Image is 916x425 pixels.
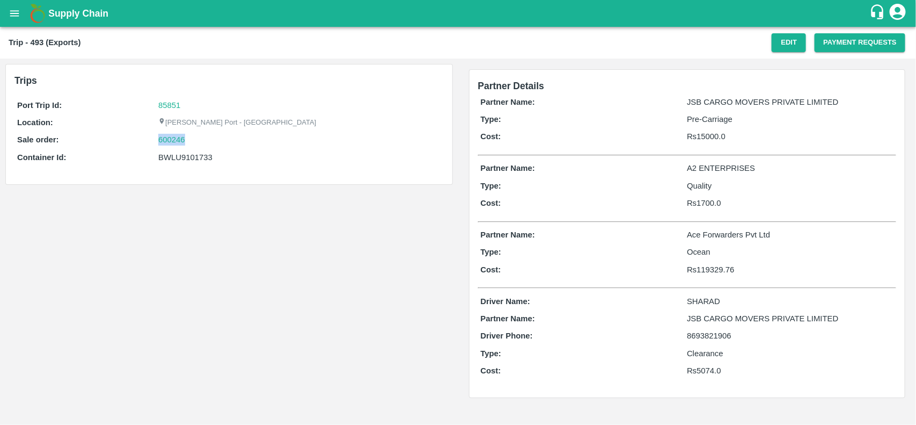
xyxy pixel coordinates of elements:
[481,132,501,141] b: Cost:
[17,101,62,110] b: Port Trip Id:
[687,96,893,108] p: JSB CARGO MOVERS PRIVATE LIMITED
[158,152,441,163] div: BWLU9101733
[481,98,535,106] b: Partner Name:
[478,81,545,91] span: Partner Details
[772,33,806,52] button: Edit
[687,330,893,342] p: 8693821906
[687,246,893,258] p: Ocean
[2,1,27,26] button: open drawer
[687,113,893,125] p: Pre-Carriage
[687,131,893,142] p: Rs 15000.0
[481,182,502,190] b: Type:
[481,115,502,124] b: Type:
[481,199,501,207] b: Cost:
[17,135,59,144] b: Sale order:
[158,134,185,146] a: 600246
[481,265,501,274] b: Cost:
[48,8,108,19] b: Supply Chain
[869,4,888,23] div: customer-support
[27,3,48,24] img: logo
[481,248,502,256] b: Type:
[687,264,893,276] p: Rs 119329.76
[687,296,893,307] p: SHARAD
[481,314,535,323] b: Partner Name:
[481,349,502,358] b: Type:
[481,332,533,340] b: Driver Phone:
[48,6,869,21] a: Supply Chain
[481,297,530,306] b: Driver Name:
[481,230,535,239] b: Partner Name:
[14,75,37,86] b: Trips
[815,33,905,52] button: Payment Requests
[687,180,893,192] p: Quality
[158,101,180,110] a: 85851
[17,118,53,127] b: Location:
[888,2,907,25] div: account of current user
[687,229,893,241] p: Ace Forwarders Pvt Ltd
[9,38,80,47] b: Trip - 493 (Exports)
[687,197,893,209] p: Rs 1700.0
[687,313,893,325] p: JSB CARGO MOVERS PRIVATE LIMITED
[687,162,893,174] p: A2 ENTERPRISES
[158,118,316,128] p: [PERSON_NAME] Port - [GEOGRAPHIC_DATA]
[687,348,893,359] p: Clearance
[17,153,67,162] b: Container Id:
[481,366,501,375] b: Cost:
[687,365,893,377] p: Rs 5074.0
[481,164,535,172] b: Partner Name:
